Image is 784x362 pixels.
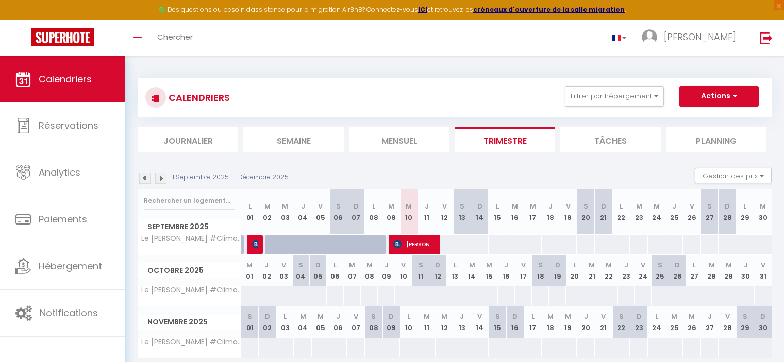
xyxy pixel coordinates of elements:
abbr: J [460,312,464,321]
abbr: J [425,201,429,211]
abbr: V [442,201,447,211]
button: Actions [679,86,759,107]
li: Planning [666,127,766,152]
abbr: M [709,260,715,270]
th: 30 [737,255,754,286]
th: 05 [312,189,329,235]
abbr: V [761,260,765,270]
th: 16 [498,255,515,286]
th: 19 [559,306,577,338]
abbr: M [547,312,554,321]
span: Analytics [39,166,80,179]
abbr: M [424,312,430,321]
abbr: L [454,260,457,270]
th: 14 [471,306,489,338]
input: Rechercher un logement... [144,192,235,210]
abbr: D [389,312,394,321]
abbr: D [725,201,730,211]
li: Tâches [560,127,661,152]
abbr: M [388,201,394,211]
abbr: M [264,201,271,211]
th: 04 [294,306,311,338]
button: Filtrer par hébergement [565,86,664,107]
abbr: J [264,260,269,270]
span: Le [PERSON_NAME] #Climatisation #Wifi #Balcon [140,338,243,346]
th: 08 [365,189,382,235]
th: 29 [736,306,754,338]
th: 17 [515,255,532,286]
th: 07 [347,189,364,235]
th: 22 [600,255,618,286]
th: 06 [329,306,347,338]
th: 26 [683,306,700,338]
abbr: D [354,201,359,211]
abbr: M [469,260,475,270]
th: 17 [524,306,542,338]
th: 30 [754,306,772,338]
span: Réservations [39,119,98,132]
li: Trimestre [455,127,555,152]
th: 18 [542,306,559,338]
th: 13 [453,189,471,235]
li: Journalier [138,127,238,152]
th: 09 [378,255,395,286]
th: 01 [241,255,258,286]
abbr: V [521,260,526,270]
abbr: J [301,201,305,211]
th: 14 [471,189,489,235]
span: Paiements [39,213,87,226]
span: [PERSON_NAME] [393,234,434,254]
abbr: S [619,312,624,321]
abbr: V [318,201,323,211]
th: 25 [652,255,669,286]
th: 03 [276,306,294,338]
th: 29 [736,189,754,235]
button: Gestion des prix [695,168,772,183]
li: Mensuel [349,127,449,152]
abbr: S [247,312,252,321]
abbr: J [672,201,676,211]
li: Semaine [243,127,344,152]
th: 21 [583,255,600,286]
abbr: V [401,260,406,270]
abbr: V [354,312,358,321]
strong: ICI [418,5,427,14]
th: 01 [241,306,259,338]
abbr: L [496,201,499,211]
abbr: D [637,312,642,321]
th: 22 [612,306,630,338]
abbr: L [620,201,623,211]
th: 09 [382,306,400,338]
a: ... [PERSON_NAME] [634,20,749,56]
th: 26 [669,255,686,286]
th: 02 [259,189,276,235]
th: 21 [595,306,612,338]
abbr: M [689,312,695,321]
abbr: V [477,312,482,321]
th: 19 [559,189,577,235]
span: Hébergement [39,260,102,272]
abbr: L [743,201,746,211]
span: Septembre 2025 [138,219,241,234]
abbr: D [477,201,482,211]
th: 05 [309,255,326,286]
a: créneaux d'ouverture de la salle migration [473,5,625,14]
abbr: M [406,201,412,211]
abbr: S [707,201,712,211]
span: Le [PERSON_NAME] #Climatisation #Wifi #Balcon [140,235,243,243]
abbr: S [336,201,341,211]
th: 24 [635,255,652,286]
th: 11 [412,255,429,286]
th: 19 [549,255,566,286]
abbr: L [655,312,658,321]
abbr: L [531,312,535,321]
abbr: J [548,201,553,211]
th: 23 [630,306,647,338]
th: 27 [701,306,719,338]
abbr: J [624,260,628,270]
abbr: D [760,312,765,321]
span: Le [PERSON_NAME] #Climatisation #Wifi #Balcon [140,286,243,294]
th: 01 [241,189,259,235]
th: 06 [329,189,347,235]
abbr: L [573,260,576,270]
